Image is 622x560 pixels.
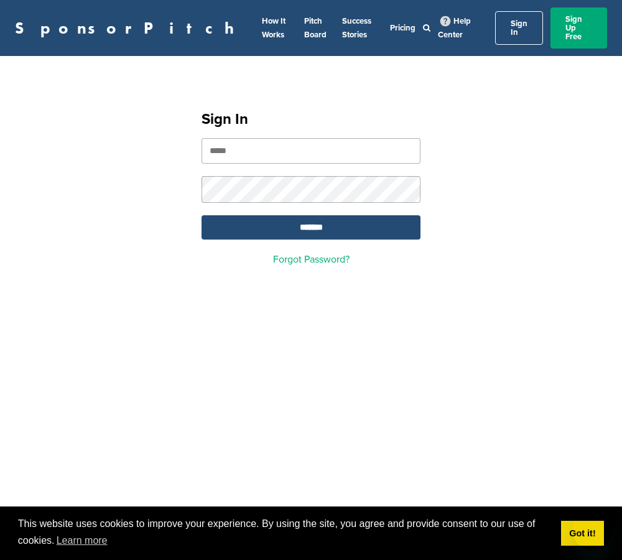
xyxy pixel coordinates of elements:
[55,531,109,550] a: learn more about cookies
[273,253,350,266] a: Forgot Password?
[262,16,285,40] a: How It Works
[18,516,551,550] span: This website uses cookies to improve your experience. By using the site, you agree and provide co...
[390,23,415,33] a: Pricing
[550,7,607,49] a: Sign Up Free
[202,108,420,131] h1: Sign In
[438,14,471,42] a: Help Center
[561,521,604,546] a: dismiss cookie message
[15,20,242,36] a: SponsorPitch
[342,16,371,40] a: Success Stories
[572,510,612,550] iframe: Button to launch messaging window
[304,16,327,40] a: Pitch Board
[495,11,543,45] a: Sign In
